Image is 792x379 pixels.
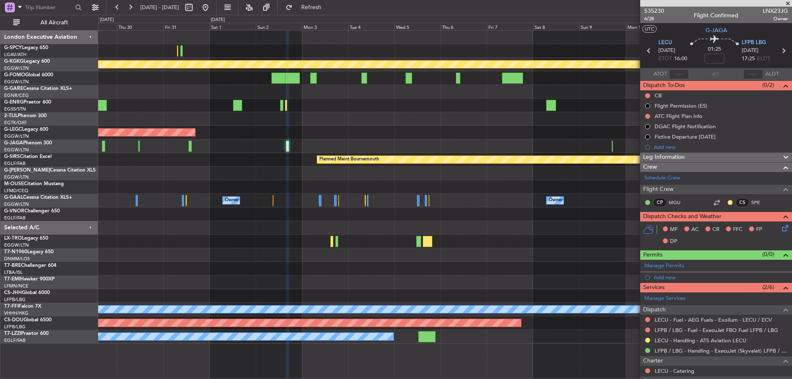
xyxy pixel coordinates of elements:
[4,79,29,85] a: EGGW/LTN
[655,92,662,99] div: CB
[4,73,25,78] span: G-FOMO
[4,188,28,194] a: LFMD/CEQ
[4,304,19,309] span: T7-FFI
[653,70,667,78] span: ATOT
[4,147,29,153] a: EGGW/LTN
[21,20,87,26] span: All Aircraft
[4,263,57,268] a: T7-BREChallenger 604
[4,113,47,118] a: 2-TIJLPhenom 300
[533,23,579,30] div: Sat 8
[4,127,22,132] span: G-LEGC
[643,250,662,260] span: Permits
[4,201,29,207] a: EGGW/LTN
[735,198,749,207] div: CS
[441,23,487,30] div: Thu 6
[4,113,18,118] span: 2-TIJL
[4,59,50,64] a: G-KGKGLegacy 600
[644,174,680,182] a: Schedule Crew
[626,23,672,30] div: Mon 10
[4,154,20,159] span: G-SIRS
[655,123,716,130] div: DGAC Flight Notification
[757,55,770,63] span: ELDT
[670,238,677,246] span: DP
[4,297,26,303] a: LFPB/LBG
[4,290,22,295] span: CS-JHH
[4,133,29,139] a: EGGW/LTN
[4,59,24,64] span: G-KGKG
[4,331,21,336] span: T7-LZZI
[765,70,779,78] span: ALDT
[117,23,163,30] div: Thu 30
[674,55,687,63] span: 16:00
[4,263,21,268] span: T7-BRE
[4,73,53,78] a: G-FOMOGlobal 6000
[163,23,210,30] div: Fri 31
[4,168,96,173] a: G-[PERSON_NAME]Cessna Citation XLS
[4,100,24,105] span: G-ENRG
[708,45,721,54] span: 01:25
[658,39,672,47] span: LECU
[25,1,73,14] input: Trip Number
[642,25,657,33] button: UTC
[4,141,23,146] span: G-JAGA
[4,168,50,173] span: G-[PERSON_NAME]
[655,102,707,109] div: Flight Permission (ES)
[712,226,719,234] span: CR
[655,367,694,374] a: LECU - Catering
[4,215,26,221] a: EGLF/FAB
[4,120,27,126] a: EGTK/OXF
[4,209,60,214] a: G-VNORChallenger 650
[691,226,699,234] span: AC
[655,347,788,354] a: LFPB / LBG - Handling - ExecuJet (Skyvalet) LFPB / LBG
[4,242,29,248] a: EGGW/LTN
[4,195,23,200] span: G-GAAL
[4,277,20,282] span: T7-EMI
[654,274,788,281] div: Add new
[4,277,54,282] a: T7-EMIHawker 900XP
[140,4,179,11] span: [DATE] - [DATE]
[348,23,394,30] div: Tue 4
[225,194,239,207] div: Owner
[655,337,746,344] a: LECU - Handling - ATS Aviation LECU
[256,23,302,30] div: Sun 2
[644,15,664,22] span: 6/28
[643,283,665,292] span: Services
[654,144,788,151] div: Add new
[211,16,225,24] div: [DATE]
[4,52,26,58] a: LGAV/ATH
[100,16,114,24] div: [DATE]
[4,318,24,323] span: CS-DOU
[4,174,29,180] a: EGGW/LTN
[655,133,716,140] div: Fictive Departure [DATE]
[762,250,774,259] span: (0/0)
[670,226,678,234] span: MF
[658,47,675,55] span: [DATE]
[4,100,51,105] a: G-ENRGPraetor 600
[4,236,48,241] a: LX-TROLegacy 650
[658,55,672,63] span: ETOT
[4,45,22,50] span: G-SPCY
[549,194,563,207] div: Owner
[4,324,26,330] a: LFPB/LBG
[4,92,29,99] a: EGNR/CEG
[644,262,684,270] a: Manage Permits
[4,250,54,254] a: T7-N1960Legacy 650
[4,195,72,200] a: G-GAALCessna Citation XLS+
[4,45,48,50] a: G-SPCYLegacy 650
[643,356,663,366] span: Charter
[4,65,29,71] a: EGGW/LTN
[4,154,52,159] a: G-SIRSCitation Excel
[763,15,788,22] span: Owner
[669,199,687,206] a: MGU
[4,290,50,295] a: CS-JHHGlobal 6000
[4,304,41,309] a: T7-FFIFalcon 7X
[4,127,48,132] a: G-LEGCLegacy 600
[4,160,26,167] a: EGLF/FAB
[210,23,256,30] div: Sat 1
[742,39,766,47] span: LFPB LBG
[643,162,657,172] span: Crew
[4,181,64,186] a: M-OUSECitation Mustang
[643,185,674,194] span: Flight Crew
[756,226,762,234] span: FP
[742,55,755,63] span: 17:25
